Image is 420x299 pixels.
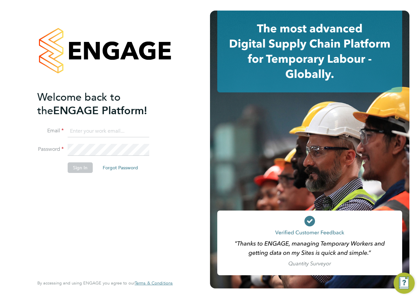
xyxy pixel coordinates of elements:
[37,146,64,153] label: Password
[68,125,149,137] input: Enter your work email...
[37,91,121,117] span: Welcome back to the
[135,281,173,286] a: Terms & Conditions
[394,273,415,294] button: Engage Resource Center
[37,90,166,117] h2: ENGAGE Platform!
[97,162,143,173] button: Forgot Password
[37,280,173,286] span: By accessing and using ENGAGE you agree to our
[37,127,64,134] label: Email
[68,162,93,173] button: Sign In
